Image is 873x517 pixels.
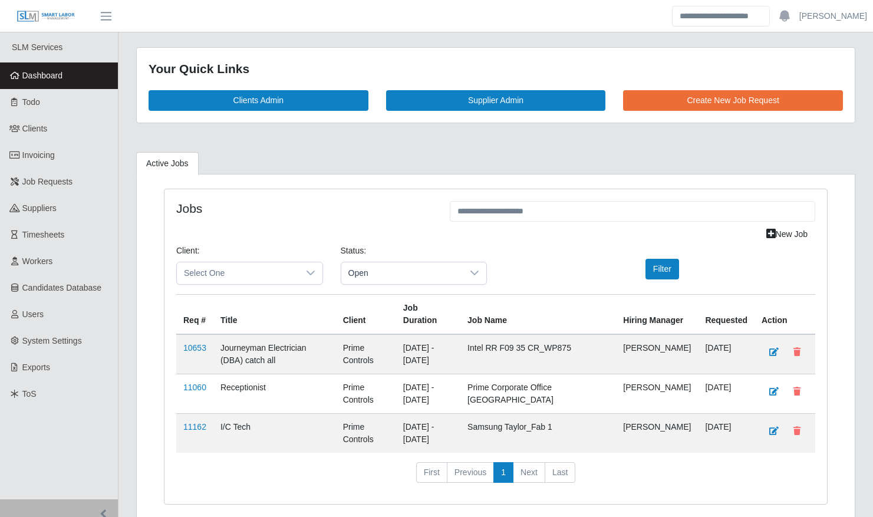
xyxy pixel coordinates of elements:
[22,203,57,213] span: Suppliers
[176,201,432,216] h4: Jobs
[22,283,102,292] span: Candidates Database
[645,259,679,279] button: Filter
[336,413,396,453] td: Prime Controls
[22,71,63,80] span: Dashboard
[460,294,616,334] th: Job Name
[623,90,843,111] a: Create New Job Request
[755,294,815,334] th: Action
[183,383,206,392] a: 11060
[183,343,206,353] a: 10653
[213,413,336,453] td: I/C Tech
[336,334,396,374] td: Prime Controls
[493,462,513,483] a: 1
[396,374,460,413] td: [DATE] - [DATE]
[336,374,396,413] td: Prime Controls
[22,124,48,133] span: Clients
[176,294,213,334] th: Req #
[22,97,40,107] span: Todo
[177,262,299,284] span: Select One
[616,374,698,413] td: [PERSON_NAME]
[12,42,62,52] span: SLM Services
[460,413,616,453] td: Samsung Taylor_Fab 1
[22,230,65,239] span: Timesheets
[149,90,368,111] a: Clients Admin
[22,389,37,399] span: ToS
[396,334,460,374] td: [DATE] - [DATE]
[22,309,44,319] span: Users
[341,262,463,284] span: Open
[22,177,73,186] span: Job Requests
[616,334,698,374] td: [PERSON_NAME]
[698,294,755,334] th: Requested
[22,363,50,372] span: Exports
[799,10,867,22] a: [PERSON_NAME]
[176,462,815,493] nav: pagination
[341,245,367,257] label: Status:
[213,294,336,334] th: Title
[396,294,460,334] th: Job Duration
[698,374,755,413] td: [DATE]
[672,6,770,27] input: Search
[460,374,616,413] td: Prime Corporate Office [GEOGRAPHIC_DATA]
[22,150,55,160] span: Invoicing
[149,60,843,78] div: Your Quick Links
[17,10,75,23] img: SLM Logo
[183,422,206,432] a: 11162
[176,245,200,257] label: Client:
[460,334,616,374] td: Intel RR F09 35 CR_WP875
[698,334,755,374] td: [DATE]
[396,413,460,453] td: [DATE] - [DATE]
[213,374,336,413] td: Receptionist
[22,336,82,345] span: System Settings
[759,224,815,245] a: New Job
[336,294,396,334] th: Client
[136,152,199,175] a: Active Jobs
[213,334,336,374] td: Journeyman Electrician (DBA) catch all
[616,294,698,334] th: Hiring Manager
[616,413,698,453] td: [PERSON_NAME]
[698,413,755,453] td: [DATE]
[22,256,53,266] span: Workers
[386,90,606,111] a: Supplier Admin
